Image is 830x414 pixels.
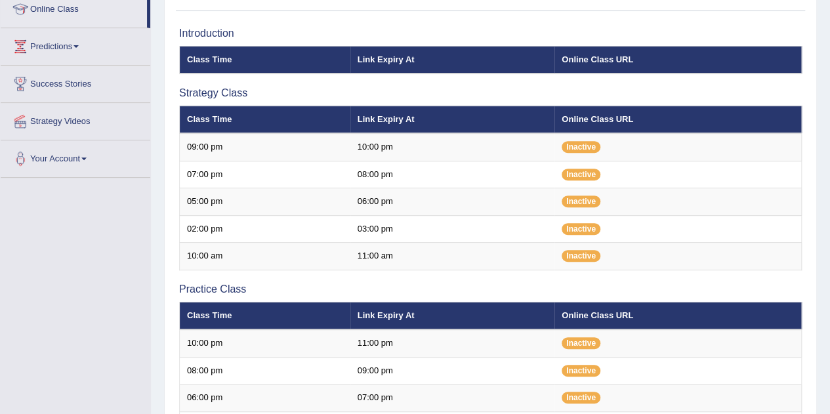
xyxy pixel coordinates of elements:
[180,243,350,270] td: 10:00 am
[350,46,555,73] th: Link Expiry At
[350,215,555,243] td: 03:00 pm
[179,283,802,295] h3: Practice Class
[180,302,350,329] th: Class Time
[1,28,150,61] a: Predictions
[180,133,350,161] td: 09:00 pm
[562,250,600,262] span: Inactive
[350,384,555,412] td: 07:00 pm
[179,87,802,99] h3: Strategy Class
[180,215,350,243] td: 02:00 pm
[554,46,801,73] th: Online Class URL
[179,28,802,39] h3: Introduction
[562,223,600,235] span: Inactive
[1,140,150,173] a: Your Account
[350,133,555,161] td: 10:00 pm
[180,329,350,357] td: 10:00 pm
[350,243,555,270] td: 11:00 am
[562,337,600,349] span: Inactive
[350,357,555,384] td: 09:00 pm
[180,384,350,412] td: 06:00 pm
[554,106,801,133] th: Online Class URL
[180,106,350,133] th: Class Time
[562,365,600,377] span: Inactive
[350,188,555,216] td: 06:00 pm
[562,169,600,180] span: Inactive
[562,141,600,153] span: Inactive
[180,188,350,216] td: 05:00 pm
[1,103,150,136] a: Strategy Videos
[562,392,600,404] span: Inactive
[350,329,555,357] td: 11:00 pm
[350,161,555,188] td: 08:00 pm
[1,66,150,98] a: Success Stories
[180,46,350,73] th: Class Time
[180,161,350,188] td: 07:00 pm
[554,302,801,329] th: Online Class URL
[180,357,350,384] td: 08:00 pm
[350,106,555,133] th: Link Expiry At
[350,302,555,329] th: Link Expiry At
[562,196,600,207] span: Inactive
